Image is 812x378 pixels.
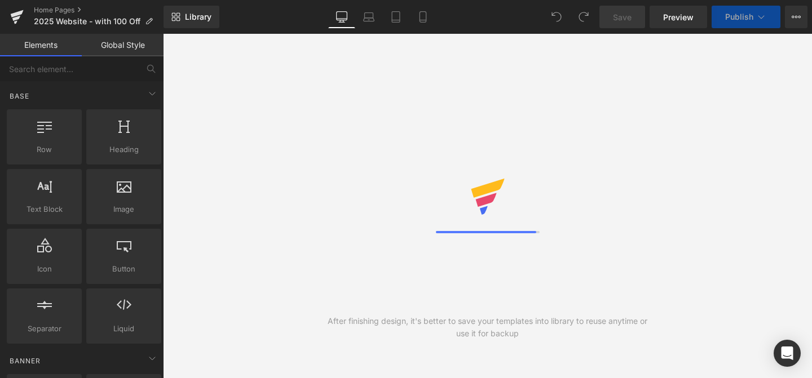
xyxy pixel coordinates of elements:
[785,6,807,28] button: More
[34,17,140,26] span: 2025 Website - with 100 Off
[725,12,753,21] span: Publish
[572,6,595,28] button: Redo
[355,6,382,28] a: Laptop
[382,6,409,28] a: Tablet
[164,6,219,28] a: New Library
[774,340,801,367] div: Open Intercom Messenger
[545,6,568,28] button: Undo
[90,203,158,215] span: Image
[10,144,78,155] span: Row
[8,355,42,366] span: Banner
[712,6,780,28] button: Publish
[90,323,158,335] span: Liquid
[613,11,632,23] span: Save
[10,263,78,275] span: Icon
[325,315,650,340] div: After finishing design, it's better to save your templates into library to reuse anytime or use i...
[650,6,707,28] a: Preview
[34,6,164,15] a: Home Pages
[8,91,30,101] span: Base
[82,34,164,56] a: Global Style
[663,11,694,23] span: Preview
[409,6,436,28] a: Mobile
[90,144,158,155] span: Heading
[185,12,211,22] span: Library
[10,203,78,215] span: Text Block
[90,263,158,275] span: Button
[10,323,78,335] span: Separator
[328,6,355,28] a: Desktop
